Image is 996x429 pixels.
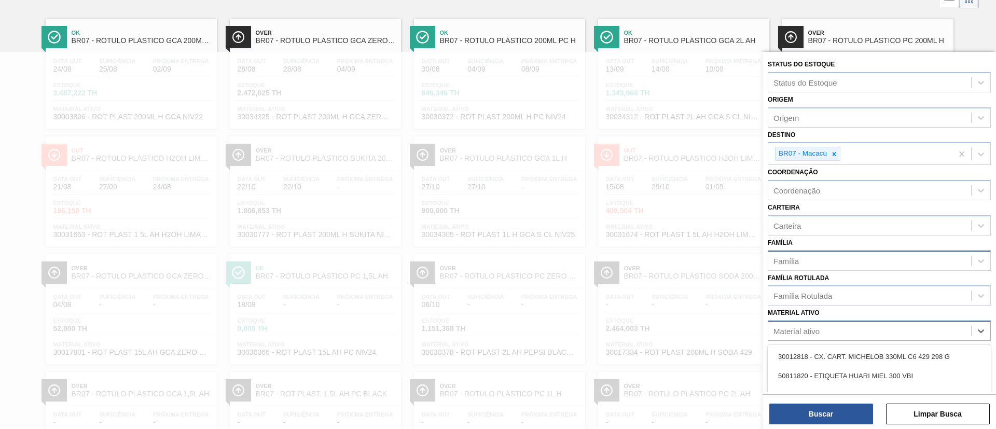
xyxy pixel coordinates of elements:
label: Carteira [768,204,800,211]
img: Ícone [784,31,797,44]
div: Coordenação [773,186,820,195]
label: Coordenação [768,169,818,176]
div: Família Rotulada [773,292,832,300]
span: BR07 - RÓTULO PLÁSTICO GCA 200ML H [72,37,212,45]
img: Ícone [48,31,61,44]
span: Over [808,30,948,36]
span: Ok [72,30,212,36]
span: BR07 - RÓTULO PLÁSTICO 200ML PC H [440,37,580,45]
div: Material ativo [773,327,820,336]
a: ÍconeOkBR07 - RÓTULO PLÁSTICO 200ML PC HData out30/08Suficiência04/09Próxima Entrega08/09Estoque8... [406,11,590,129]
label: Destino [768,131,795,139]
label: Material ativo [768,309,820,316]
div: Carteira [773,221,801,230]
div: 30012818 - CX. CART. MICHELOB 330ML C6 429 298 G [768,347,991,366]
span: Over [256,30,396,36]
div: Status do Estoque [773,78,837,87]
div: Origem [773,113,799,122]
a: ÍconeOkBR07 - RÓTULO PLÁSTICO GCA 200ML HData out24/08Suficiência25/08Próxima Entrega02/09Estoque... [38,11,222,129]
img: Ícone [232,31,245,44]
a: ÍconeOverBR07 - RÓTULO PLÁSTICO GCA ZERO 200ML HData out28/08Suficiência28/08Próxima Entrega04/09... [222,11,406,129]
label: Origem [768,96,793,103]
span: BR07 - RÓTULO PLÁSTICO PC 200ML H [808,37,948,45]
img: Ícone [600,31,613,44]
div: 30004352 - ETIQUETA ROXO 2593C MEIO CORTE LINER [768,385,991,405]
span: BR07 - RÓTULO PLÁSTICO GCA ZERO 200ML H [256,37,396,45]
div: Família [773,256,799,265]
label: Status do Estoque [768,61,835,68]
a: ÍconeOverBR07 - RÓTULO PLÁSTICO PC 200ML HData out19/09Suficiência22/09Próxima Entrega23/09Estoqu... [774,11,959,129]
span: Ok [624,30,764,36]
span: BR07 - RÓTULO PLÁSTICO GCA 2L AH [624,37,764,45]
div: BR07 - Macacu [776,147,828,160]
label: Família Rotulada [768,274,829,282]
span: Ok [440,30,580,36]
a: ÍconeOkBR07 - RÓTULO PLÁSTICO GCA 2L AHData out13/09Suficiência14/09Próxima Entrega10/09Estoque1.... [590,11,774,129]
label: Família [768,239,793,246]
img: Ícone [416,31,429,44]
div: 50811820 - ETIQUETA HUARI MIEL 300 VBI [768,366,991,385]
